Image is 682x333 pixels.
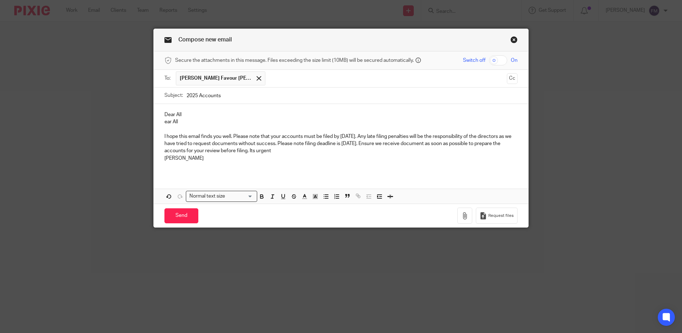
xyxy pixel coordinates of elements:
[186,191,257,202] div: Search for option
[175,57,414,64] span: Secure the attachments in this message. Files exceeding the size limit (10MB) will be secured aut...
[164,118,518,125] p: ear All
[188,193,227,200] span: Normal text size
[164,111,518,118] p: Dear All
[463,57,485,64] span: Switch off
[164,155,518,162] p: [PERSON_NAME]
[164,92,183,99] label: Subject:
[164,75,172,82] label: To:
[227,193,253,200] input: Search for option
[488,213,514,219] span: Request files
[511,57,518,64] span: On
[180,75,251,82] span: [PERSON_NAME] Favour [PERSON_NAME]
[164,208,198,224] input: Send
[510,36,518,46] a: Close this dialog window
[507,73,518,84] button: Cc
[476,208,517,224] button: Request files
[164,133,518,155] p: I hope this email finds you well. Please note that your accounts must be filed by [DATE]. Any lat...
[178,37,232,43] span: Compose new email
